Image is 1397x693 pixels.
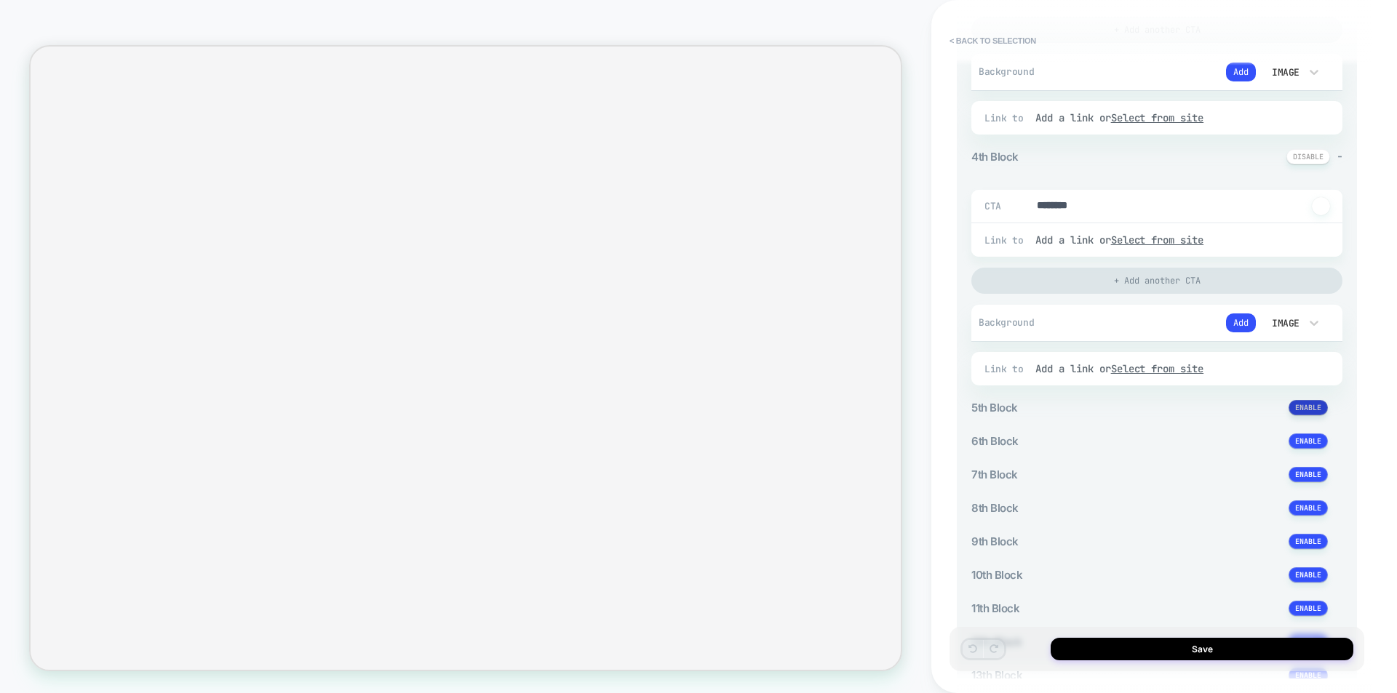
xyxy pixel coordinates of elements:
div: Image [1269,66,1300,79]
div: Image [1269,317,1300,329]
span: 6th Block [971,434,1019,448]
span: Background [979,65,1071,78]
span: Background [979,316,1071,329]
span: 4th Block [971,150,1019,164]
button: < Back to selection [942,29,1043,52]
span: 7th Block [971,468,1018,481]
u: Select from site [1111,362,1204,375]
span: 10th Block [971,568,1022,582]
span: 5th Block [971,401,1018,414]
button: Add [1226,63,1256,81]
u: Select from site [1111,233,1204,247]
div: Add a link or [1035,233,1293,247]
u: Select from site [1111,111,1204,124]
span: - [1337,149,1342,163]
button: Add [1226,313,1256,332]
div: Add a link or [1035,111,1293,124]
span: Link to [984,363,1028,375]
button: Save [1051,638,1353,660]
span: Link to [984,112,1028,124]
span: CTA [984,200,1003,212]
span: 8th Block [971,501,1019,515]
span: 9th Block [971,534,1019,548]
div: Add a link or [1035,362,1293,375]
div: + Add another CTA [971,17,1342,43]
div: + Add another CTA [971,268,1342,294]
span: 11th Block [971,601,1019,615]
span: Link to [984,234,1028,247]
